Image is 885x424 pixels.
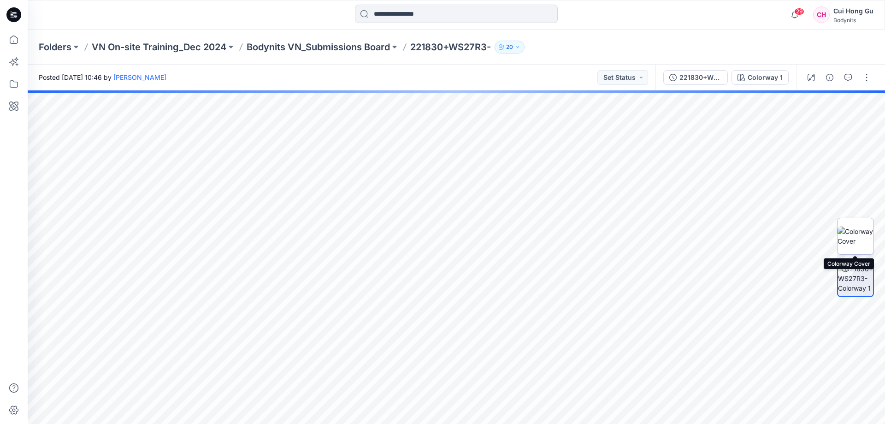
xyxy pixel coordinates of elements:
button: 221830+WS27R3- [663,70,728,85]
div: CH [813,6,830,23]
a: VN On-site Training_Dec 2024 [92,41,226,54]
button: 20 [495,41,525,54]
a: Bodynits VN_Submissions Board [247,41,390,54]
button: Colorway 1 [732,70,789,85]
p: 221830+WS27R3- [410,41,491,54]
span: 29 [794,8,804,15]
p: 20 [506,42,513,52]
button: Details [822,70,837,85]
div: Colorway 1 [748,72,783,83]
img: Colorway Cover [838,227,873,246]
div: 221830+WS27R3- [679,72,722,83]
a: [PERSON_NAME] [113,73,166,81]
div: Bodynits [833,17,873,24]
img: 221830+WS27R3- Colorway 1 [838,264,873,293]
div: Cui Hong Gu [833,6,873,17]
a: Folders [39,41,71,54]
span: Posted [DATE] 10:46 by [39,72,166,82]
